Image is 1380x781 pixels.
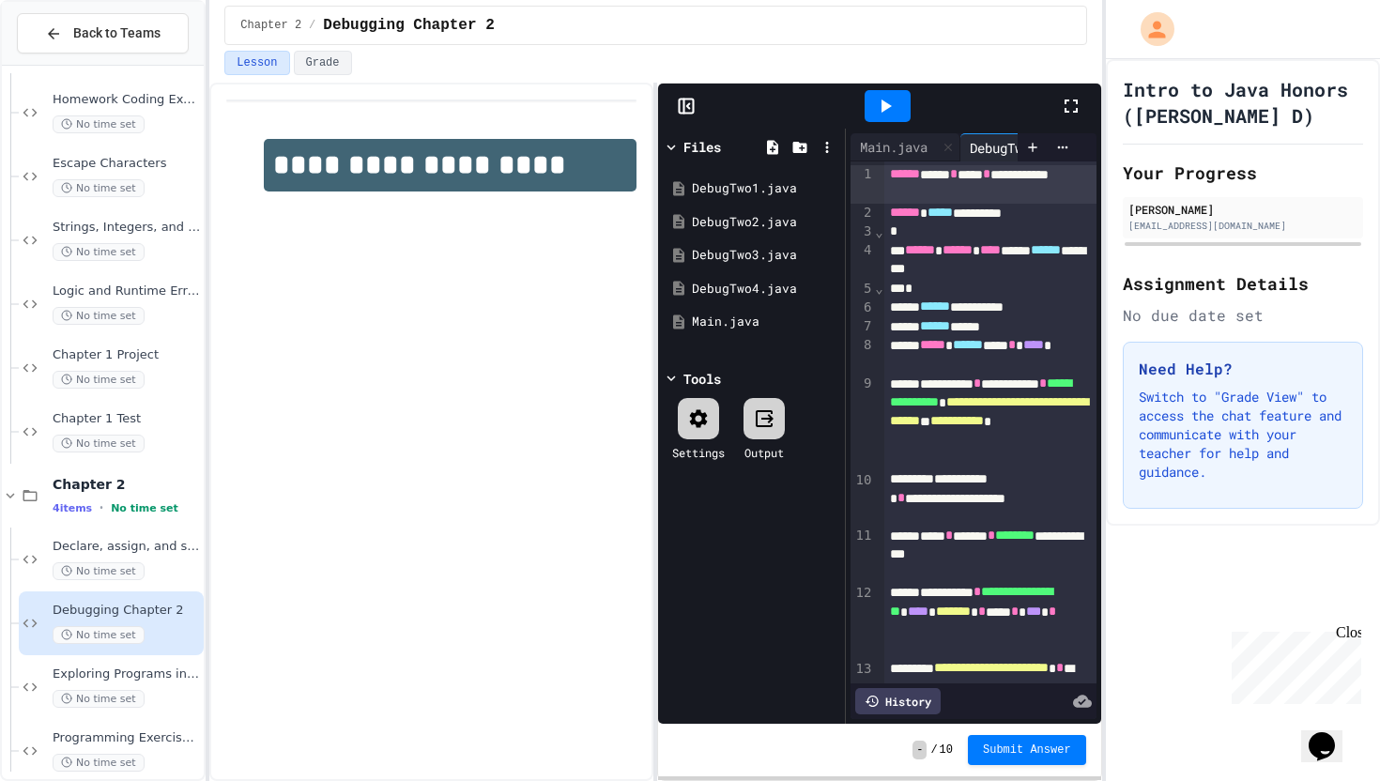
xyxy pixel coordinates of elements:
div: 9 [851,375,874,470]
div: Settings [672,444,725,461]
span: No time set [53,307,145,325]
h2: Your Progress [1123,160,1363,186]
div: 3 [851,222,874,241]
span: No time set [53,371,145,389]
div: [PERSON_NAME] [1128,201,1357,218]
div: DebugTwo4.java [960,133,1108,161]
iframe: chat widget [1301,706,1361,762]
h1: Intro to Java Honors ([PERSON_NAME] D) [1123,76,1363,129]
button: Back to Teams [17,13,189,54]
button: Grade [294,51,352,75]
span: Chapter 1 Project [53,347,200,363]
div: 12 [851,584,874,660]
span: / [309,18,315,33]
div: DebugTwo1.java [692,179,838,198]
div: 7 [851,317,874,336]
div: Output [744,444,784,461]
span: Exploring Programs in Chapter 2 [53,666,200,682]
div: Chat with us now!Close [8,8,130,119]
div: 6 [851,299,874,317]
div: My Account [1121,8,1179,51]
span: Declare, assign, and swap values of variables [53,539,200,555]
span: Debugging Chapter 2 [323,14,494,37]
span: Chapter 2 [240,18,301,33]
span: No time set [53,243,145,261]
div: [EMAIL_ADDRESS][DOMAIN_NAME] [1128,219,1357,233]
span: Back to Teams [73,23,161,43]
span: / [930,743,937,758]
span: Chapter 1 Test [53,411,200,427]
div: 11 [851,527,874,584]
span: 4 items [53,502,92,514]
span: Programming Exercises 4, 5, 6, and 7 [53,730,200,746]
span: Fold line [874,224,883,239]
iframe: chat widget [1224,624,1361,704]
div: 13 [851,660,874,717]
span: No time set [53,435,145,452]
h2: Assignment Details [1123,270,1363,297]
span: No time set [53,754,145,772]
span: Fold line [874,281,883,296]
span: No time set [53,690,145,708]
span: No time set [53,626,145,644]
span: No time set [53,179,145,197]
div: DebugTwo4.java [960,138,1084,158]
span: Submit Answer [983,743,1071,758]
div: History [855,688,941,714]
span: Chapter 2 [53,476,200,493]
div: Main.java [851,133,960,161]
span: Logic and Runtime Errors [53,283,200,299]
div: Main.java [851,137,937,157]
span: No time set [111,502,178,514]
button: Lesson [224,51,289,75]
span: Escape Characters [53,156,200,172]
span: No time set [53,562,145,580]
span: • [100,500,103,515]
div: No due date set [1123,304,1363,327]
div: Tools [683,369,721,389]
h3: Need Help? [1139,358,1347,380]
div: Files [683,137,721,157]
div: DebugTwo3.java [692,246,838,265]
button: Submit Answer [968,735,1086,765]
div: 1 [851,165,874,204]
p: Switch to "Grade View" to access the chat feature and communicate with your teacher for help and ... [1139,388,1347,482]
div: DebugTwo4.java [692,280,838,299]
div: 10 [851,471,874,528]
span: Strings, Integers, and the + Operator [53,220,200,236]
span: Homework Coding Exercises [53,92,200,108]
div: 2 [851,204,874,222]
span: 10 [940,743,953,758]
div: 8 [851,336,874,375]
span: No time set [53,115,145,133]
span: Debugging Chapter 2 [53,603,200,619]
span: - [912,741,927,759]
div: DebugTwo2.java [692,213,838,232]
div: 4 [851,241,874,280]
div: Main.java [692,313,838,331]
div: 5 [851,280,874,299]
